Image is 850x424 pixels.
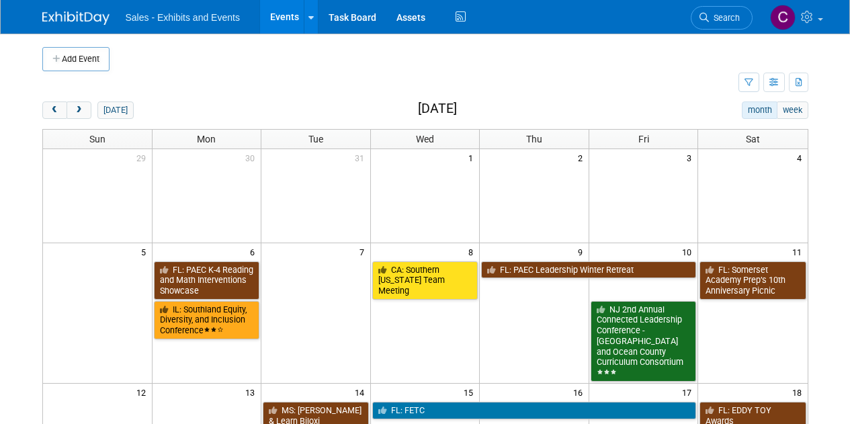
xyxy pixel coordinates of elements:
span: Sun [89,134,105,144]
span: 12 [135,384,152,400]
span: 5 [140,243,152,260]
span: 18 [791,384,808,400]
img: ExhibitDay [42,11,110,25]
button: next [67,101,91,119]
span: 3 [685,149,697,166]
span: 29 [135,149,152,166]
a: FL: FETC [372,402,697,419]
a: CA: Southern [US_STATE] Team Meeting [372,261,478,300]
button: month [742,101,777,119]
a: Search [691,6,753,30]
span: 10 [681,243,697,260]
img: Christine Lurz [770,5,796,30]
span: 14 [353,384,370,400]
span: 11 [791,243,808,260]
span: 2 [577,149,589,166]
span: Thu [526,134,542,144]
span: Wed [416,134,434,144]
span: 31 [353,149,370,166]
button: prev [42,101,67,119]
span: 1 [467,149,479,166]
button: week [777,101,808,119]
span: 6 [249,243,261,260]
span: Search [709,13,740,23]
span: 17 [681,384,697,400]
h2: [DATE] [418,101,457,116]
span: 9 [577,243,589,260]
span: 7 [358,243,370,260]
button: Add Event [42,47,110,71]
span: 15 [462,384,479,400]
span: 13 [244,384,261,400]
a: IL: Southland Equity, Diversity, and Inclusion Conference [154,301,260,339]
span: Tue [308,134,323,144]
a: NJ 2nd Annual Connected Leadership Conference - [GEOGRAPHIC_DATA] and Ocean County Curriculum Con... [591,301,697,382]
a: FL: PAEC K-4 Reading and Math Interventions Showcase [154,261,260,300]
button: [DATE] [97,101,133,119]
span: 16 [572,384,589,400]
span: 4 [796,149,808,166]
span: Sat [746,134,760,144]
span: Sales - Exhibits and Events [126,12,240,23]
span: Mon [197,134,216,144]
a: FL: PAEC Leadership Winter Retreat [481,261,696,279]
span: 8 [467,243,479,260]
span: Fri [638,134,649,144]
a: FL: Somerset Academy Prep’s 10th Anniversary Picnic [699,261,806,300]
span: 30 [244,149,261,166]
